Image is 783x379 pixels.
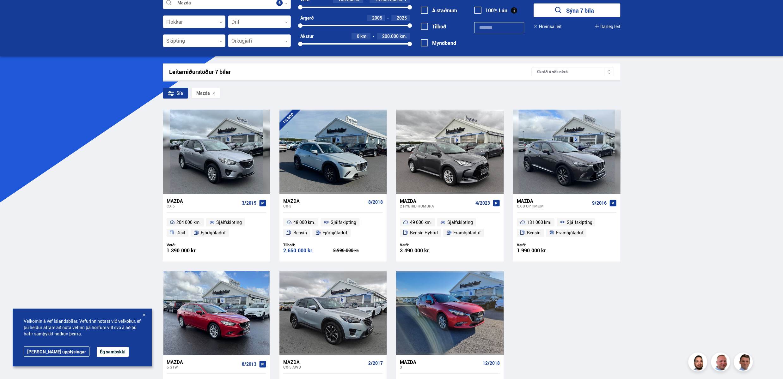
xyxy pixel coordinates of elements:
span: 48 000 km. [293,219,315,226]
span: Sjálfskipting [566,219,592,226]
span: Bensín [293,229,307,237]
div: 2.990.000 kr. [333,248,383,253]
span: Framhjóladrif [453,229,481,237]
div: 2.650.000 kr. [283,248,333,253]
div: Árgerð [300,15,314,21]
img: nhp88E3Fdnt1Opn2.png [689,353,708,372]
span: Bensín Hybrid [410,229,438,237]
img: siFngHWaQ9KaOqBr.png [712,353,731,372]
span: Sjálfskipting [216,219,242,226]
span: 12/2018 [483,361,500,366]
div: 3 [400,365,480,369]
span: 9/2016 [592,201,607,206]
div: 1.990.000 kr. [517,248,567,253]
div: CX-3 [283,204,366,208]
div: Mazda [283,359,366,365]
span: 200.000 [382,33,398,39]
button: Opna LiveChat spjallviðmót [5,3,24,21]
span: Dísil [176,229,185,237]
label: Tilboð [421,24,446,29]
div: CX-5 AWD [283,365,366,369]
a: Mazda 2 Hybrid HOMURA 4/2023 49 000 km. Sjálfskipting Bensín Hybrid Framhjóladrif Verð: 3.490.000... [396,194,503,262]
span: 131 000 km. [527,219,551,226]
div: Mazda [167,359,239,365]
div: Leitarniðurstöður 7 bílar [169,69,532,75]
span: Sjálfskipting [331,219,356,226]
span: 4/2023 [475,201,490,206]
span: 2025 [396,15,407,21]
span: 2005 [372,15,382,21]
button: Ítarleg leit [595,24,620,29]
span: 204 000 km. [176,219,201,226]
label: Myndband [421,40,456,46]
div: 1.390.000 kr. [167,248,217,253]
span: Mazda [196,91,210,96]
a: Mazda CX-3 8/2018 48 000 km. Sjálfskipting Bensín Fjórhjóladrif Tilboð: 2.650.000 kr. 2.990.000 kr. [279,194,387,262]
span: Bensín [527,229,541,237]
div: Mazda [167,198,239,204]
div: Verð: [400,243,450,247]
label: Á staðnum [421,8,457,13]
div: 3.490.000 kr. [400,248,450,253]
img: FbJEzSuNWCJXmdc-.webp [735,353,754,372]
span: 8/2018 [368,200,383,205]
span: 2/2017 [368,361,383,366]
span: Framhjóladrif [556,229,583,237]
span: km. [399,34,407,39]
div: Mazda [517,198,590,204]
div: Mazda [400,198,473,204]
span: 8/2013 [242,362,256,367]
a: [PERSON_NAME] upplýsingar [24,346,89,357]
span: Fjórhjóladrif [322,229,347,237]
div: Akstur [300,34,314,39]
div: Mazda [283,198,366,204]
div: CX-3 OPTIMUM [517,204,590,208]
span: 0 [357,33,359,39]
div: Skráð á söluskrá [531,68,614,76]
span: 3/2015 [242,201,256,206]
div: Verð: [517,243,567,247]
span: 49 000 km. [410,219,432,226]
div: Sía [163,88,188,99]
span: km. [360,34,367,39]
div: Verð: [167,243,217,247]
label: 100% Lán [474,8,507,13]
span: Velkomin á vef Íslandsbílar. Vefurinn notast við vefkökur, ef þú heldur áfram að nota vefinn þá h... [24,318,141,337]
span: Sjálfskipting [447,219,473,226]
div: 6 STW [167,365,239,369]
div: Tilboð: [283,243,333,247]
button: Ég samþykki [97,347,129,357]
div: CX-5 [167,204,239,208]
span: Fjórhjóladrif [201,229,226,237]
a: Mazda CX-3 OPTIMUM 9/2016 131 000 km. Sjálfskipting Bensín Framhjóladrif Verð: 1.990.000 kr. [513,194,620,262]
div: 2 Hybrid HOMURA [400,204,473,208]
a: Mazda CX-5 3/2015 204 000 km. Sjálfskipting Dísil Fjórhjóladrif Verð: 1.390.000 kr. [163,194,270,262]
div: Mazda [400,359,480,365]
button: Sýna 7 bíla [534,3,620,17]
button: Hreinsa leit [534,24,561,29]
